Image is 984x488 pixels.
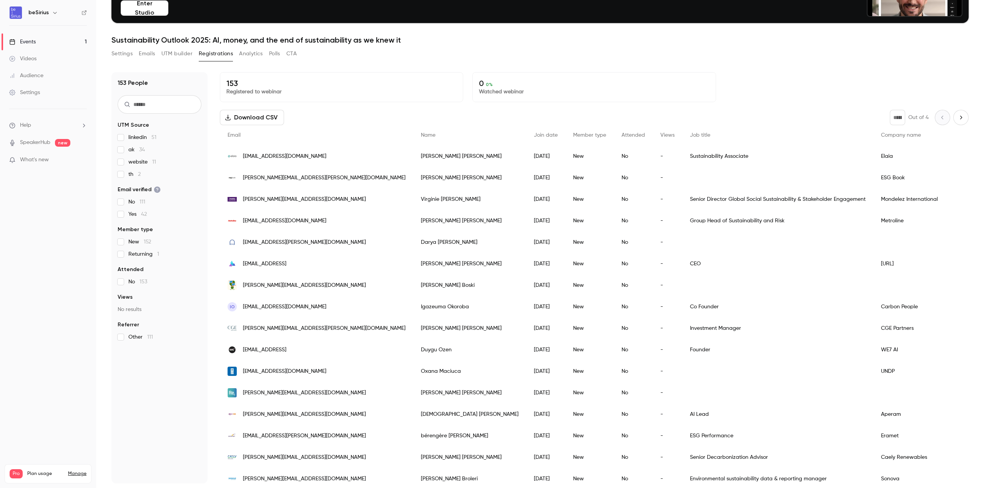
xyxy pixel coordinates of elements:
div: Virginie [PERSON_NAME] [413,189,526,210]
div: Senior Director Global Social Sustainability & Stakeholder Engagement [682,189,873,210]
div: [DATE] [526,253,565,275]
img: elaia.com [228,152,237,161]
div: [DEMOGRAPHIC_DATA] [PERSON_NAME] [413,404,526,425]
div: Oxana Maciuca [413,361,526,382]
div: - [653,382,682,404]
div: [PERSON_NAME] [PERSON_NAME] [413,382,526,404]
div: - [653,296,682,318]
div: No [614,447,653,468]
div: Audience [9,72,43,79]
span: Attended [622,132,645,138]
button: Enter Studio [121,0,168,16]
p: 0 [479,79,709,88]
span: [EMAIL_ADDRESS][DOMAIN_NAME] [243,303,326,311]
p: Out of 4 [908,114,929,121]
span: Member type [573,132,606,138]
img: re-source.tech [228,388,237,397]
span: Member type [118,226,153,233]
span: Returning [128,250,159,258]
span: [PERSON_NAME][EMAIL_ADDRESS][DOMAIN_NAME] [243,475,366,483]
div: No [614,232,653,253]
img: caely.com [228,453,237,462]
span: Yes [128,210,147,218]
span: 153 [140,279,147,285]
div: [PERSON_NAME] [PERSON_NAME] [413,318,526,339]
div: - [653,232,682,253]
span: New [128,238,151,246]
section: facet-groups [118,121,201,341]
h1: 153 People [118,78,148,88]
div: New [565,232,614,253]
div: [DATE] [526,167,565,189]
div: New [565,210,614,232]
div: New [565,361,614,382]
div: [DATE] [526,382,565,404]
img: eramet.com [228,431,237,440]
div: - [653,404,682,425]
div: No [614,361,653,382]
span: UTM Source [118,121,149,129]
div: [PERSON_NAME] [PERSON_NAME] [413,146,526,167]
div: bérengère [PERSON_NAME] [413,425,526,447]
div: No [614,296,653,318]
span: Name [421,132,435,138]
p: 153 [226,79,457,88]
div: New [565,382,614,404]
div: No [614,210,653,232]
span: [PERSON_NAME][EMAIL_ADDRESS][PERSON_NAME][DOMAIN_NAME] [243,174,406,182]
span: What's new [20,156,49,164]
span: [EMAIL_ADDRESS][PERSON_NAME][DOMAIN_NAME] [243,432,366,440]
div: No [614,404,653,425]
span: Company name [881,132,921,138]
img: cge-partners.com [228,324,237,333]
div: Duygu Ozen [413,339,526,361]
div: [PERSON_NAME] [PERSON_NAME] [413,210,526,232]
span: [EMAIL_ADDRESS][DOMAIN_NAME] [243,217,326,225]
div: Videos [9,55,37,63]
span: [EMAIL_ADDRESS][DOMAIN_NAME] [243,152,326,160]
div: New [565,447,614,468]
button: Download CSV [220,110,284,125]
div: - [653,275,682,296]
div: - [653,210,682,232]
span: [PERSON_NAME][EMAIL_ADDRESS][DOMAIN_NAME] [243,453,366,462]
span: Help [20,121,31,129]
div: [PERSON_NAME] [PERSON_NAME] [413,447,526,468]
div: [DATE] [526,318,565,339]
img: sonova.com [228,474,237,483]
div: New [565,296,614,318]
span: Job title [690,132,710,138]
img: we7.ai [228,345,237,354]
div: Igazeuma Okoroba [413,296,526,318]
button: Next page [953,110,969,125]
span: Plan usage [27,471,63,477]
div: New [565,146,614,167]
button: Polls [269,48,280,60]
div: New [565,425,614,447]
span: 34 [139,147,145,152]
div: CEO [682,253,873,275]
span: th [128,170,141,178]
span: Join date [534,132,558,138]
div: [DATE] [526,447,565,468]
div: Darya [PERSON_NAME] [413,232,526,253]
button: CTA [286,48,297,60]
button: Registrations [199,48,233,60]
div: Group Head of Sustainability and Risk [682,210,873,232]
img: undp.org [228,367,237,376]
div: New [565,275,614,296]
p: No results [118,306,201,313]
span: 11 [152,159,156,165]
div: [DATE] [526,361,565,382]
span: linkedin [128,134,156,141]
span: Views [660,132,675,138]
div: - [653,339,682,361]
span: website [128,158,156,166]
div: [PERSON_NAME] [PERSON_NAME] [413,167,526,189]
div: [DATE] [526,146,565,167]
img: beSirius [10,7,22,19]
span: [PERSON_NAME][EMAIL_ADDRESS][DOMAIN_NAME] [243,195,366,203]
div: New [565,318,614,339]
img: esg.ai [228,259,237,268]
div: [DATE] [526,210,565,232]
